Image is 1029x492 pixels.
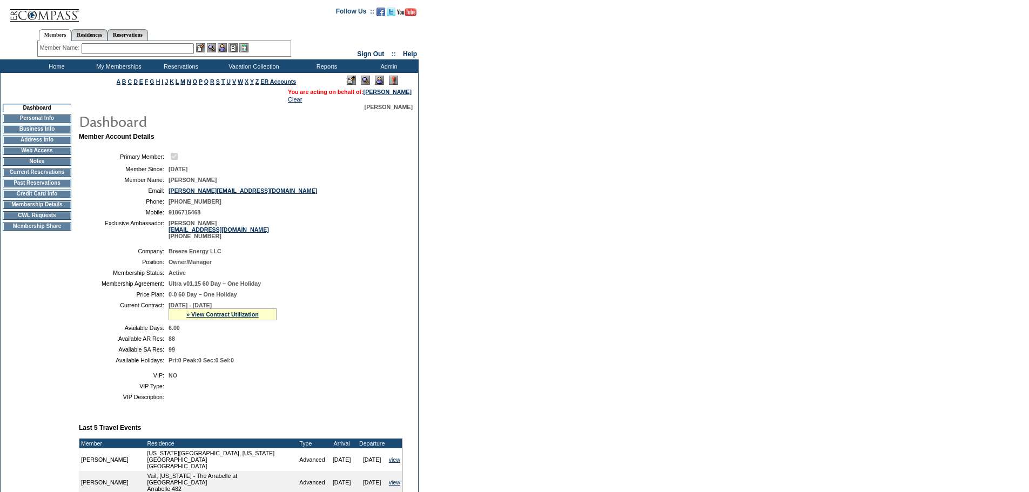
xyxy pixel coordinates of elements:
img: Follow us on Twitter [387,8,395,16]
a: O [193,78,197,85]
span: 99 [169,346,175,353]
span: [PERSON_NAME] [PHONE_NUMBER] [169,220,269,239]
td: Available Days: [83,325,164,331]
a: J [165,78,168,85]
a: G [150,78,154,85]
a: view [389,479,400,486]
td: Dashboard [3,104,71,112]
img: b_edit.gif [196,43,205,52]
a: H [156,78,160,85]
td: [US_STATE][GEOGRAPHIC_DATA], [US_STATE][GEOGRAPHIC_DATA] [GEOGRAPHIC_DATA] [145,448,298,471]
td: Member Name: [83,177,164,183]
img: Edit Mode [347,76,356,85]
a: W [238,78,243,85]
img: Impersonate [375,76,384,85]
span: 6.00 [169,325,180,331]
a: [PERSON_NAME][EMAIL_ADDRESS][DOMAIN_NAME] [169,187,317,194]
td: Reports [294,59,357,73]
a: X [245,78,248,85]
a: Sign Out [357,50,384,58]
span: [DATE] - [DATE] [169,302,212,308]
a: Members [39,29,72,41]
span: Ultra v01.15 60 Day – One Holiday [169,280,261,287]
a: I [162,78,163,85]
a: Z [255,78,259,85]
a: Help [403,50,417,58]
span: Breeze Energy LLC [169,248,221,254]
td: Company: [83,248,164,254]
td: Residence [145,439,298,448]
td: Membership Agreement: [83,280,164,287]
a: F [145,78,149,85]
img: pgTtlDashboard.gif [78,110,294,132]
td: Current Reservations [3,168,71,177]
td: Follow Us :: [336,6,374,19]
td: Credit Card Info [3,190,71,198]
span: Owner/Manager [169,259,212,265]
td: VIP: [83,372,164,379]
td: Admin [357,59,419,73]
span: Active [169,269,186,276]
a: B [122,78,126,85]
td: My Memberships [86,59,149,73]
a: A [117,78,120,85]
a: U [226,78,231,85]
b: Last 5 Travel Events [79,424,141,432]
span: NO [169,372,177,379]
td: Current Contract: [83,302,164,320]
span: 88 [169,335,175,342]
td: Available Holidays: [83,357,164,363]
a: T [221,78,225,85]
td: Available SA Res: [83,346,164,353]
a: Reservations [107,29,148,41]
span: 9186715468 [169,209,200,215]
img: Subscribe to our YouTube Channel [397,8,416,16]
td: [PERSON_NAME] [79,448,145,471]
a: [EMAIL_ADDRESS][DOMAIN_NAME] [169,226,269,233]
td: CWL Requests [3,211,71,220]
td: Membership Status: [83,269,164,276]
td: Phone: [83,198,164,205]
td: Web Access [3,146,71,155]
td: Membership Details [3,200,71,209]
td: Vacation Collection [211,59,294,73]
td: Email: [83,187,164,194]
a: view [389,456,400,463]
a: Subscribe to our YouTube Channel [397,11,416,17]
td: Business Info [3,125,71,133]
td: Notes [3,157,71,166]
a: Q [204,78,209,85]
a: N [187,78,191,85]
td: Type [298,439,326,448]
td: Position: [83,259,164,265]
b: Member Account Details [79,133,154,140]
div: Member Name: [40,43,82,52]
td: Available AR Res: [83,335,164,342]
img: Log Concern/Member Elevation [389,76,398,85]
span: :: [392,50,396,58]
span: [PHONE_NUMBER] [169,198,221,205]
span: [PERSON_NAME] [169,177,217,183]
img: b_calculator.gif [239,43,248,52]
a: Become our fan on Facebook [376,11,385,17]
td: Address Info [3,136,71,144]
td: Mobile: [83,209,164,215]
a: Y [250,78,254,85]
a: C [127,78,132,85]
a: R [210,78,214,85]
a: ER Accounts [260,78,296,85]
td: [DATE] [327,448,357,471]
a: Follow us on Twitter [387,11,395,17]
img: Impersonate [218,43,227,52]
a: V [232,78,236,85]
td: Member [79,439,145,448]
span: [DATE] [169,166,187,172]
a: [PERSON_NAME] [364,89,412,95]
a: Residences [71,29,107,41]
span: [PERSON_NAME] [365,104,413,110]
td: VIP Type: [83,383,164,389]
td: VIP Description: [83,394,164,400]
td: Membership Share [3,222,71,231]
td: Departure [357,439,387,448]
td: Past Reservations [3,179,71,187]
